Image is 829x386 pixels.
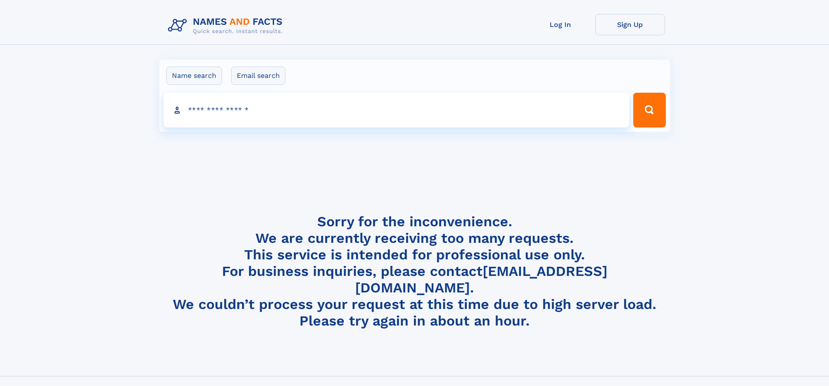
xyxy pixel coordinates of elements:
[164,213,665,329] h4: Sorry for the inconvenience. We are currently receiving too many requests. This service is intend...
[355,263,607,296] a: [EMAIL_ADDRESS][DOMAIN_NAME]
[595,14,665,35] a: Sign Up
[164,93,630,128] input: search input
[166,67,222,85] label: Name search
[526,14,595,35] a: Log In
[633,93,665,128] button: Search Button
[231,67,285,85] label: Email search
[164,14,290,37] img: Logo Names and Facts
